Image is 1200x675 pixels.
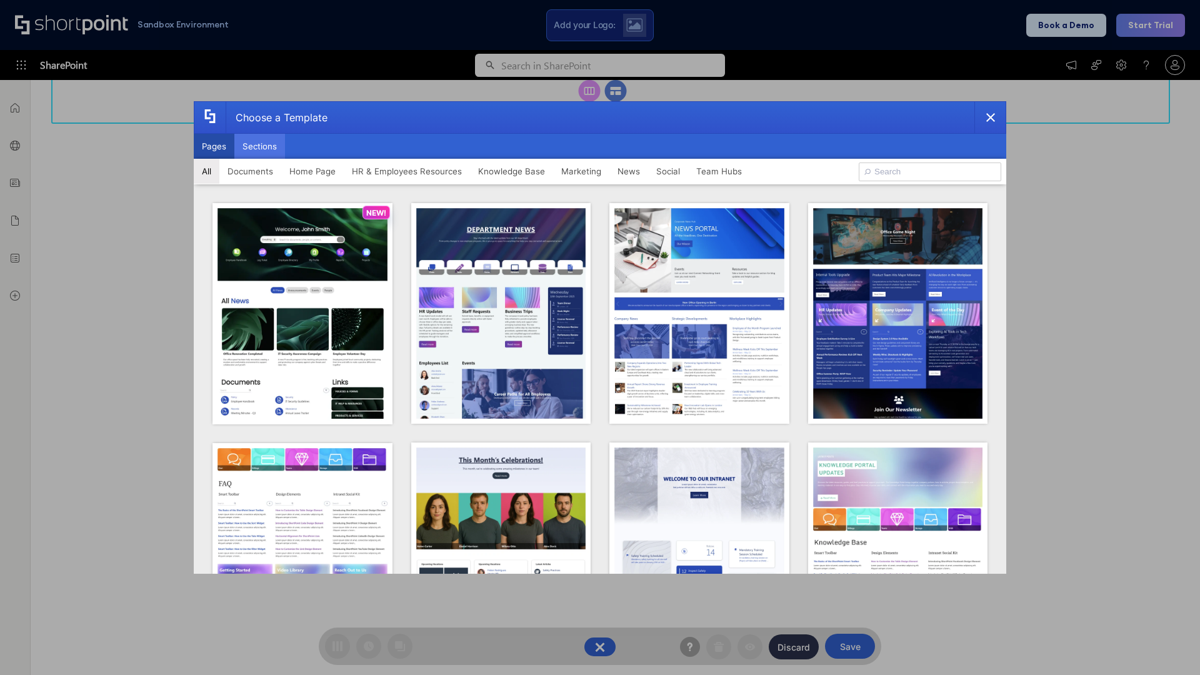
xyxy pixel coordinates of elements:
[194,159,219,184] button: All
[366,208,386,217] p: NEW!
[553,159,609,184] button: Marketing
[194,134,234,159] button: Pages
[234,134,285,159] button: Sections
[1137,615,1200,675] iframe: Chat Widget
[344,159,470,184] button: HR & Employees Resources
[648,159,688,184] button: Social
[609,159,648,184] button: News
[281,159,344,184] button: Home Page
[470,159,553,184] button: Knowledge Base
[194,101,1006,574] div: template selector
[226,102,327,133] div: Choose a Template
[688,159,750,184] button: Team Hubs
[219,159,281,184] button: Documents
[859,162,1001,181] input: Search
